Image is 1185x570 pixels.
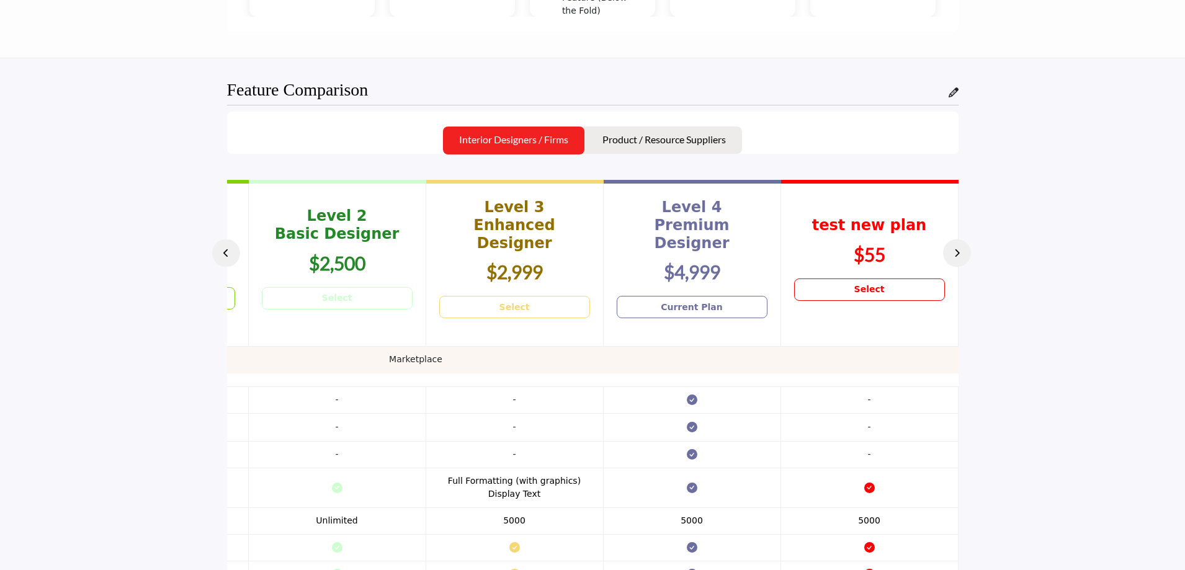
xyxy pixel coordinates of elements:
[227,79,369,100] h2: Feature Comparison
[426,441,603,468] td: -
[780,441,958,468] td: -
[586,127,742,155] button: Product / Resource Suppliers
[426,386,603,413] td: -
[443,127,584,155] button: Interior Designers / Firms
[448,476,581,499] span: Full Formatting (with graphics) Display Text
[503,515,525,525] span: 5000
[212,239,240,267] button: Prev Button
[248,413,426,441] td: -
[459,132,568,147] p: Interior Designers / Firms
[316,515,357,525] span: Unlimited
[780,413,958,441] td: -
[858,515,880,525] span: 5000
[602,132,726,147] p: Product / Resource Suppliers
[780,386,958,413] td: -
[248,386,426,413] td: -
[681,515,703,525] span: 5000
[943,239,971,267] button: Next Button
[248,441,426,468] td: -
[426,413,603,441] td: -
